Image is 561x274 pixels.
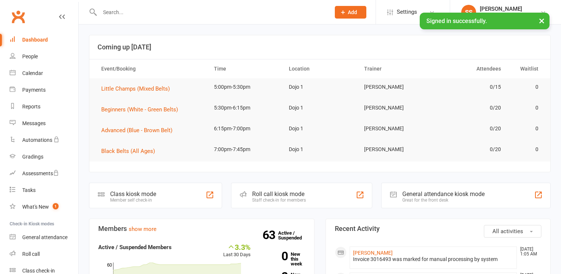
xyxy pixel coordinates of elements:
div: General attendance [22,234,67,240]
span: 1 [53,203,59,209]
a: Assessments [10,165,78,182]
div: Last 30 Days [223,243,251,259]
div: 3.3% [223,243,251,251]
td: Dojo 1 [282,120,357,137]
button: × [535,13,548,29]
div: Roll call kiosk mode [252,190,306,198]
a: Tasks [10,182,78,199]
div: General attendance kiosk mode [402,190,485,198]
a: [PERSON_NAME] [353,250,393,256]
td: 0 [508,141,545,158]
input: Search... [98,7,325,17]
span: Little Champs (Mixed Belts) [101,85,170,92]
span: Add [348,9,357,15]
button: Add [335,6,366,19]
a: 63Active / Suspended [278,225,311,246]
a: Reports [10,98,78,115]
div: [PERSON_NAME] [480,6,528,12]
div: Invoice 3016493 was marked for manual processing by system [353,256,514,262]
h3: Coming up [DATE] [98,43,542,51]
th: Trainer [357,59,433,78]
td: [PERSON_NAME] [357,99,433,117]
span: Advanced (Blue - Brown Belt) [101,127,172,134]
div: Member self check-in [110,198,156,203]
div: Staff check-in for members [252,198,306,203]
div: Class kiosk mode [110,190,156,198]
td: [PERSON_NAME] [357,141,433,158]
td: 0 [508,120,545,137]
div: People [22,53,38,59]
div: Payments [22,87,46,93]
a: 0New this week [262,252,305,266]
button: Beginners (White - Green Belts) [101,105,183,114]
span: Settings [397,4,417,20]
button: All activities [484,225,541,238]
div: Calendar [22,70,43,76]
div: Automations [22,137,52,143]
button: Little Champs (Mixed Belts) [101,84,175,93]
th: Attendees [432,59,508,78]
h3: Recent Activity [335,225,542,232]
td: 6:15pm-7:00pm [207,120,283,137]
a: Roll call [10,246,78,262]
a: Automations [10,132,78,149]
td: 0/20 [432,99,508,117]
th: Location [282,59,357,78]
td: Dojo 1 [282,78,357,96]
div: Wellness Martial Arts [480,12,528,19]
a: Dashboard [10,32,78,48]
td: [PERSON_NAME] [357,120,433,137]
div: Dashboard [22,37,48,43]
strong: 0 [262,251,288,262]
button: Black Belts (All Ages) [101,147,160,156]
td: 0 [508,99,545,117]
th: Waitlist [508,59,545,78]
div: Great for the front desk [402,198,485,203]
td: 7:00pm-7:45pm [207,141,283,158]
span: Beginners (White - Green Belts) [101,106,178,113]
td: 0 [508,78,545,96]
a: What's New1 [10,199,78,215]
h3: Members [98,225,305,232]
div: Messages [22,120,46,126]
div: Assessments [22,170,59,176]
a: Clubworx [9,7,27,26]
td: 0/20 [432,141,508,158]
button: Advanced (Blue - Brown Belt) [101,126,178,135]
td: 0/20 [432,120,508,137]
div: Gradings [22,154,43,160]
span: All activities [492,228,523,235]
th: Time [207,59,283,78]
div: Roll call [22,251,40,257]
div: Reports [22,104,40,110]
strong: 63 [263,229,278,241]
td: Dojo 1 [282,99,357,117]
td: Dojo 1 [282,141,357,158]
time: [DATE] 1:05 AM [517,247,541,257]
div: Tasks [22,187,36,193]
span: Black Belts (All Ages) [101,148,155,154]
a: General attendance kiosk mode [10,229,78,246]
strong: Active / Suspended Members [98,244,172,251]
td: 0/15 [432,78,508,96]
td: 5:00pm-5:30pm [207,78,283,96]
a: Calendar [10,65,78,82]
td: [PERSON_NAME] [357,78,433,96]
th: Event/Booking [95,59,207,78]
td: 5:30pm-6:15pm [207,99,283,117]
a: People [10,48,78,65]
span: Signed in successfully. [426,17,487,25]
a: show more [129,226,156,232]
a: Payments [10,82,78,98]
div: SS [461,5,476,20]
a: Gradings [10,149,78,165]
div: Class check-in [22,268,55,274]
div: What's New [22,204,49,210]
a: Messages [10,115,78,132]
